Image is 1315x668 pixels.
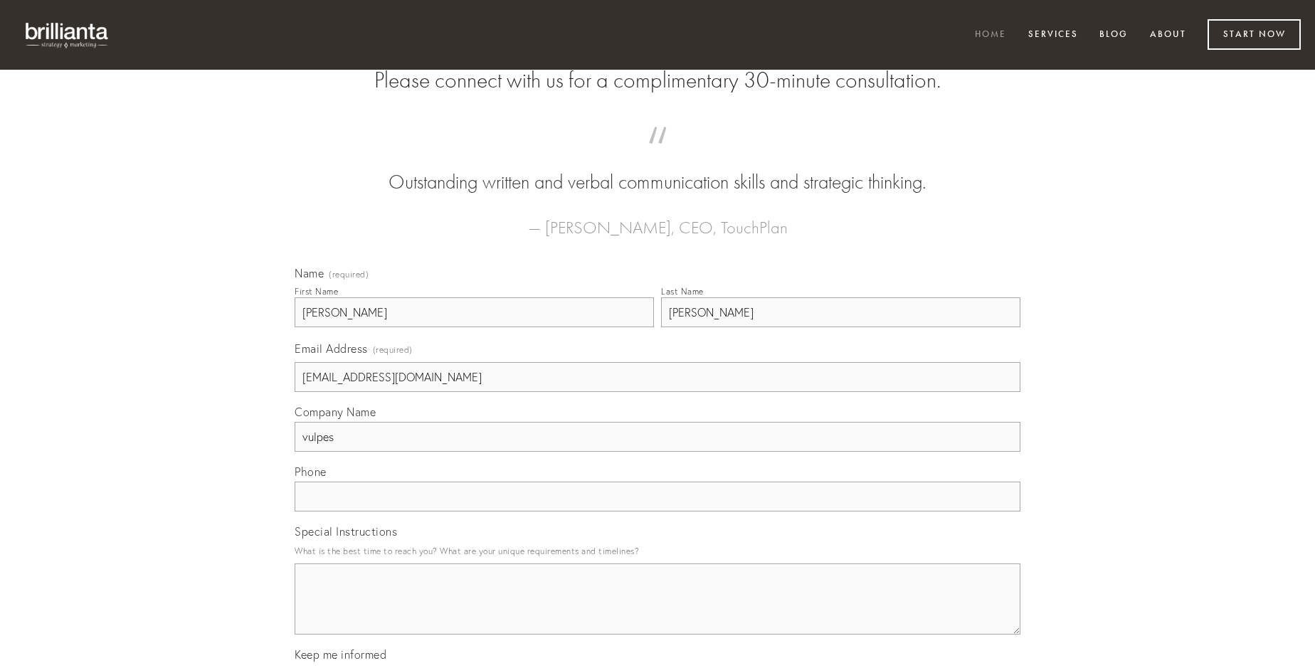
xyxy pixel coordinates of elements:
[1090,23,1137,47] a: Blog
[295,405,376,419] span: Company Name
[329,270,369,279] span: (required)
[295,541,1020,561] p: What is the best time to reach you? What are your unique requirements and timelines?
[317,141,998,169] span: “
[1019,23,1087,47] a: Services
[373,340,413,359] span: (required)
[966,23,1015,47] a: Home
[295,286,338,297] div: First Name
[1208,19,1301,50] a: Start Now
[1141,23,1195,47] a: About
[295,524,397,539] span: Special Instructions
[317,196,998,242] figcaption: — [PERSON_NAME], CEO, TouchPlan
[295,647,386,662] span: Keep me informed
[295,341,368,356] span: Email Address
[295,266,324,280] span: Name
[295,465,327,479] span: Phone
[317,141,998,196] blockquote: Outstanding written and verbal communication skills and strategic thinking.
[295,67,1020,94] h2: Please connect with us for a complimentary 30-minute consultation.
[14,14,121,55] img: brillianta - research, strategy, marketing
[661,286,704,297] div: Last Name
